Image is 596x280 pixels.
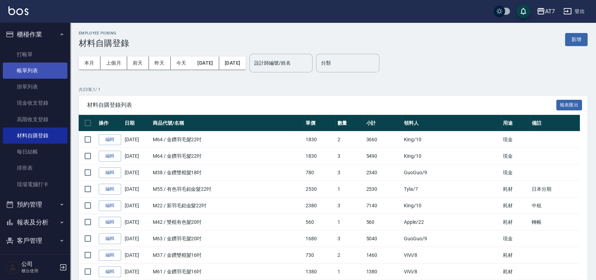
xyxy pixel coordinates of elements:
td: GuoGuo /9 [402,164,501,181]
button: 今天 [171,57,192,70]
p: 共 23 筆, 1 / 1 [79,86,588,93]
a: 掛單列表 [3,79,67,95]
td: [DATE] [123,214,151,230]
button: 報表及分析 [3,213,67,232]
a: 高階收支登錄 [3,111,67,128]
a: 編輯 [99,134,121,145]
h2: Employee Picking [79,31,129,35]
td: 7140 [364,197,402,214]
td: ViVi /8 [402,247,501,263]
th: 操作 [97,115,123,131]
button: 預約管理 [3,195,67,214]
td: M64 / 金鑽羽毛髮22吋 [151,148,304,164]
button: 登出 [561,5,588,18]
th: 備註 [530,115,580,131]
button: 昨天 [149,57,171,70]
td: 1 [335,214,364,230]
a: 編輯 [99,217,121,228]
td: [DATE] [123,164,151,181]
a: 材料自購登錄 [3,128,67,144]
a: 報表匯出 [556,101,582,108]
td: Tyla /7 [402,181,501,197]
td: M61 / 金鑽羽毛髮16吋 [151,263,304,280]
td: GuoGuo /9 [402,230,501,247]
td: 5490 [364,148,402,164]
a: 編輯 [99,167,121,178]
a: 編輯 [99,250,121,261]
td: [DATE] [123,181,151,197]
td: 1680 [304,230,335,247]
td: 現金 [501,131,530,148]
td: 現金 [501,164,530,181]
td: 1 [335,181,364,197]
button: 員工及薪資 [3,249,67,268]
td: M22 / 新羽毛鉑金髮22吋 [151,197,304,214]
td: King /10 [402,131,501,148]
td: 耗材 [501,197,530,214]
h3: 材料自購登錄 [79,38,129,48]
button: AT7 [534,4,558,19]
td: [DATE] [123,230,151,247]
td: 轉帳 [530,214,580,230]
button: 新增 [565,33,588,46]
a: 編輯 [99,184,121,195]
td: 1 [335,263,364,280]
td: 中租 [530,197,580,214]
button: 報表匯出 [556,100,582,111]
td: [DATE] [123,197,151,214]
a: 新增 [565,36,588,43]
td: 3 [335,164,364,181]
h5: 公司 [21,261,57,268]
td: 耗材 [501,263,530,280]
img: Logo [8,6,28,15]
a: 帳單列表 [3,63,67,79]
td: 5040 [364,230,402,247]
td: M38 / 金鑽雙棍髮18吋 [151,164,304,181]
a: 編輯 [99,200,121,211]
th: 用途 [501,115,530,131]
a: 排班表 [3,160,67,176]
img: Person [6,260,20,274]
a: 現場電腦打卡 [3,176,67,193]
td: M63 / 金鑽羽毛髮20吋 [151,230,304,247]
td: M64 / 金鑽羽毛髮22吋 [151,131,304,148]
td: 3660 [364,131,402,148]
td: [DATE] [123,263,151,280]
button: [DATE] [219,57,246,70]
th: 日期 [123,115,151,131]
td: 560 [364,214,402,230]
td: 耗材 [501,247,530,263]
a: 現金收支登錄 [3,95,67,111]
td: Apple /22 [402,214,501,230]
td: M42 / 雙棍有色髮20吋 [151,214,304,230]
th: 數量 [335,115,364,131]
td: M37 / 金鑽雙棍髮16吋 [151,247,304,263]
a: 打帳單 [3,46,67,63]
th: 領料人 [402,115,501,131]
td: 2 [335,131,364,148]
td: 1460 [364,247,402,263]
p: 櫃台使用 [21,268,57,274]
button: save [516,4,530,18]
td: 730 [304,247,335,263]
th: 單價 [304,115,335,131]
td: 2530 [364,181,402,197]
td: 日本分期 [530,181,580,197]
td: 1830 [304,148,335,164]
td: 2340 [364,164,402,181]
td: 2 [335,247,364,263]
td: 現金 [501,148,530,164]
button: 櫃檯作業 [3,25,67,44]
span: 材料自購登錄列表 [87,102,556,109]
td: 1380 [304,263,335,280]
td: 560 [304,214,335,230]
td: 現金 [501,230,530,247]
td: King /10 [402,148,501,164]
a: 每日結帳 [3,144,67,160]
td: 1830 [304,131,335,148]
td: 3 [335,230,364,247]
div: AT7 [545,7,555,16]
button: [DATE] [192,57,219,70]
td: [DATE] [123,148,151,164]
a: 編輯 [99,233,121,244]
